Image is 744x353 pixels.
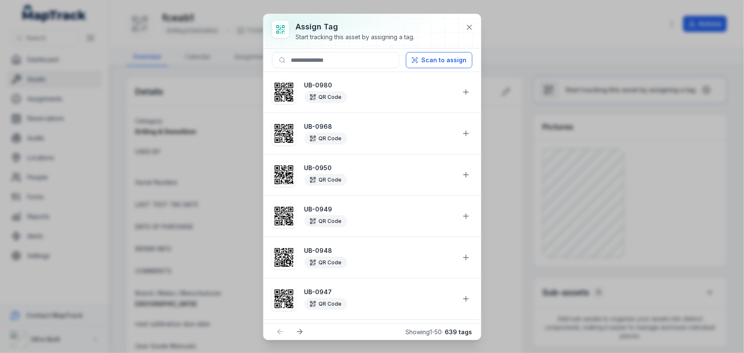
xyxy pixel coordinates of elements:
strong: UB-0947 [304,288,455,296]
h3: Assign tag [296,21,415,33]
strong: UB-0950 [304,164,455,172]
strong: UB-0980 [304,81,455,90]
strong: UB-0968 [304,122,455,131]
div: Start tracking this asset by assigning a tag. [296,33,415,41]
div: QR Code [304,215,347,227]
strong: UB-0948 [304,246,455,255]
span: Showing 1 - 50 · [406,328,472,336]
div: QR Code [304,91,347,103]
strong: UB-0949 [304,205,455,214]
div: QR Code [304,257,347,269]
div: QR Code [304,298,347,310]
strong: 639 tags [445,328,472,336]
button: Scan to assign [406,52,472,68]
div: QR Code [304,174,347,186]
div: QR Code [304,133,347,145]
